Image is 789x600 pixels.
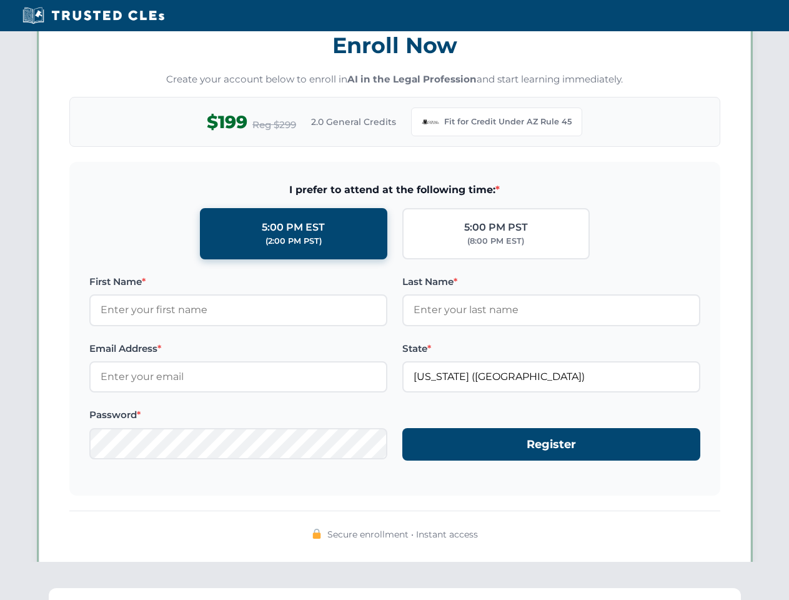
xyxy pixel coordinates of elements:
[402,428,700,461] button: Register
[422,113,439,131] img: Arizona Bar
[89,274,387,289] label: First Name
[402,294,700,326] input: Enter your last name
[347,73,477,85] strong: AI in the Legal Profession
[311,115,396,129] span: 2.0 General Credits
[444,116,572,128] span: Fit for Credit Under AZ Rule 45
[312,529,322,539] img: 🔒
[464,219,528,236] div: 5:00 PM PST
[467,235,524,247] div: (8:00 PM EST)
[402,341,700,356] label: State
[402,361,700,392] input: Arizona (AZ)
[252,117,296,132] span: Reg $299
[69,26,720,65] h3: Enroll Now
[89,361,387,392] input: Enter your email
[69,72,720,87] p: Create your account below to enroll in and start learning immediately.
[89,294,387,326] input: Enter your first name
[327,527,478,541] span: Secure enrollment • Instant access
[89,182,700,198] span: I prefer to attend at the following time:
[19,6,168,25] img: Trusted CLEs
[262,219,325,236] div: 5:00 PM EST
[402,274,700,289] label: Last Name
[265,235,322,247] div: (2:00 PM PST)
[207,108,247,136] span: $199
[89,407,387,422] label: Password
[89,341,387,356] label: Email Address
